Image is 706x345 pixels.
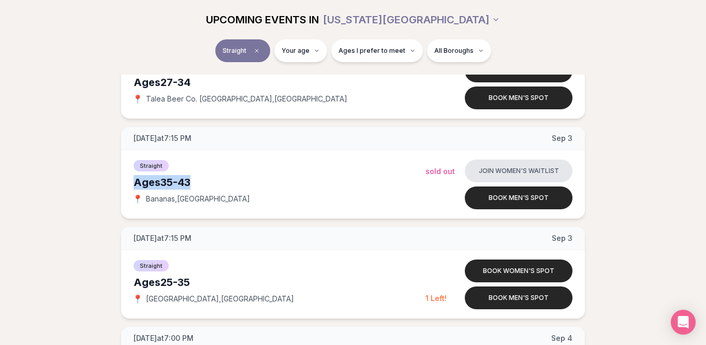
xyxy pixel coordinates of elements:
span: All Boroughs [434,47,474,55]
div: Ages 25-35 [134,275,425,290]
span: Sold Out [425,167,455,176]
span: 📍 [134,295,142,303]
span: [DATE] at 7:15 PM [134,233,192,243]
div: Open Intercom Messenger [671,310,696,335]
span: Your age [282,47,310,55]
span: Talea Beer Co. [GEOGRAPHIC_DATA] , [GEOGRAPHIC_DATA] [146,94,347,104]
button: Your age [274,39,327,62]
span: [GEOGRAPHIC_DATA] , [GEOGRAPHIC_DATA] [146,294,294,304]
span: Ages I prefer to meet [339,47,405,55]
button: Book men's spot [465,186,572,209]
span: Sep 4 [551,333,572,343]
button: Book men's spot [465,87,572,109]
div: Ages 35-43 [134,175,425,190]
span: Straight [223,47,246,55]
span: Straight [134,260,169,271]
span: Straight [134,160,169,171]
span: 1 Left! [425,294,447,303]
span: UPCOMING EVENTS IN [206,12,319,27]
div: Ages 27-34 [134,75,425,90]
button: Book men's spot [465,286,572,309]
span: Sep 3 [552,233,572,243]
span: 📍 [134,195,142,203]
button: StraightClear event type filter [215,39,270,62]
button: Join women's waitlist [465,160,572,182]
span: [DATE] at 7:15 PM [134,133,192,143]
span: Clear event type filter [251,45,263,57]
span: Sep 3 [552,133,572,143]
span: Bananas , [GEOGRAPHIC_DATA] [146,194,250,204]
button: Ages I prefer to meet [331,39,423,62]
button: All Boroughs [427,39,491,62]
span: 📍 [134,95,142,103]
button: [US_STATE][GEOGRAPHIC_DATA] [323,8,500,31]
span: [DATE] at 7:00 PM [134,333,194,343]
button: Book women's spot [465,260,572,282]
